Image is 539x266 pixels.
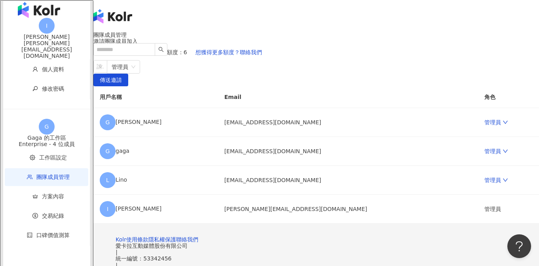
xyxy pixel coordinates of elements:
span: down [503,148,508,154]
div: 統一編號：53342456 [116,255,517,262]
span: 交易紀錄 [42,213,64,219]
span: dollar [32,213,38,218]
span: 想獲得更多額度？聯絡我們 [195,49,262,55]
span: 個人資料 [42,66,64,72]
span: down [503,177,508,183]
a: Kolr [116,236,126,243]
a: 管理員 [484,119,508,125]
div: gaga [100,143,212,159]
a: 隱私權保護 [148,236,176,243]
span: calculator [27,232,32,238]
span: 工作區設定 [39,154,67,161]
span: 修改密碼 [42,85,64,92]
img: logo [93,9,132,23]
span: I [46,21,47,30]
div: Gaga 的工作區 [3,135,90,141]
div: Enterprise - 4 位成員 [3,141,90,147]
span: I [107,205,108,213]
div: 團隊成員管理 [93,32,539,38]
a: 聯絡我們 [176,236,198,243]
div: [PERSON_NAME] [3,34,90,40]
div: [PERSON_NAME] [100,114,212,130]
div: [PERSON_NAME][EMAIL_ADDRESS][DOMAIN_NAME] [3,40,90,59]
a: 管理員 [484,148,508,154]
span: G [45,122,49,131]
img: logo [18,2,60,18]
span: G [106,118,110,127]
span: search [158,47,164,52]
span: 傳送邀請 [100,74,122,87]
span: down [503,120,508,125]
div: 愛卡拉互動媒體股份有限公司 [116,243,517,249]
div: Lino [100,172,212,188]
span: L [106,176,109,184]
span: | [116,249,118,255]
span: 團隊成員管理 [36,174,70,180]
span: 方案內容 [42,193,64,199]
iframe: Help Scout Beacon - Open [507,234,531,258]
div: 邀請團隊成員加入 [93,38,539,44]
button: 想獲得更多額度？聯絡我們 [187,44,270,60]
a: 使用條款 [126,236,148,243]
button: 傳送邀請 [93,74,128,86]
td: [EMAIL_ADDRESS][DOMAIN_NAME] [218,108,478,137]
div: [PERSON_NAME] [100,201,212,217]
td: [PERSON_NAME][EMAIL_ADDRESS][DOMAIN_NAME] [218,195,478,224]
span: key [32,86,38,91]
a: 管理員 [484,177,508,183]
span: 口碑價值測算 [36,232,70,238]
th: 用戶名稱 [93,86,218,108]
td: [EMAIL_ADDRESS][DOMAIN_NAME] [218,137,478,166]
td: [EMAIL_ADDRESS][DOMAIN_NAME] [218,166,478,195]
span: 管理員 [112,61,135,73]
span: user [32,66,38,72]
span: G [106,147,110,156]
th: Email [218,86,478,108]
